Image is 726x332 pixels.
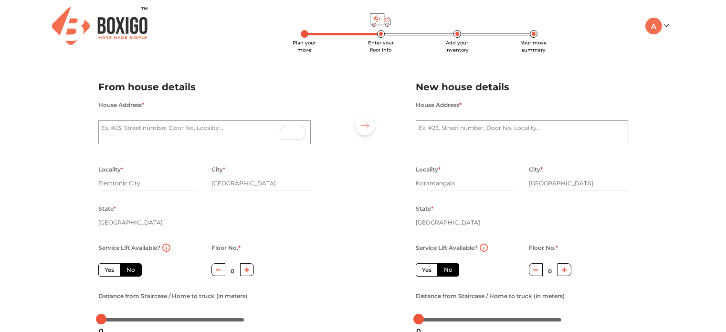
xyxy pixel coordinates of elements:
label: State [98,203,116,215]
label: City [211,163,225,176]
label: Floor No. [211,242,241,254]
label: City [529,163,543,176]
span: Add your inventory [445,40,469,53]
label: Locality [416,163,441,176]
span: Your move summary [521,40,547,53]
label: Service Lift Available? [98,242,160,254]
h2: New house details [416,79,628,95]
label: Floor No. [529,242,558,254]
label: House Address [98,99,144,111]
img: Boxigo [52,7,147,45]
label: Service Lift Available? [416,242,478,254]
label: No [120,263,142,277]
label: Distance from Staircase / Home to truck (in meters) [416,290,565,302]
span: Plan your move [293,40,316,53]
h2: From house details [98,79,311,95]
label: Distance from Staircase / Home to truck (in meters) [98,290,247,302]
label: Yes [416,263,438,277]
label: Locality [98,163,123,176]
textarea: To enrich screen reader interactions, please activate Accessibility in Grammarly extension settings [98,120,311,144]
label: State [416,203,433,215]
label: House Address [416,99,462,111]
label: Yes [98,263,120,277]
label: No [437,263,459,277]
span: Enter your floor info [368,40,394,53]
